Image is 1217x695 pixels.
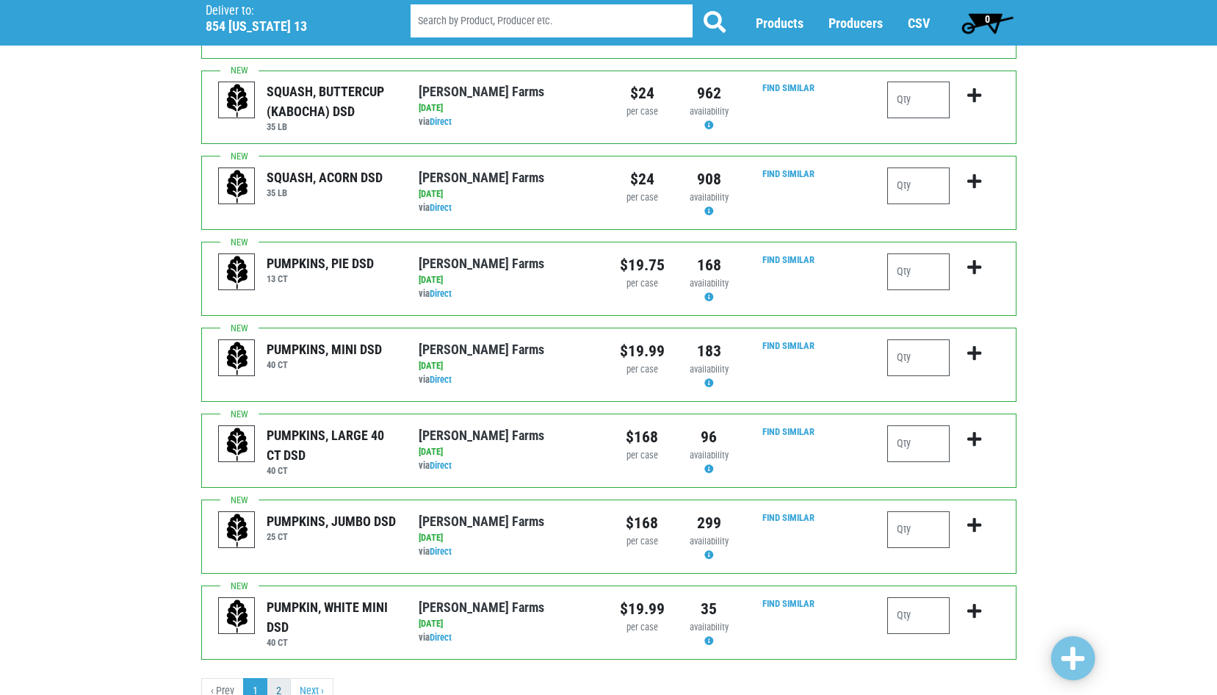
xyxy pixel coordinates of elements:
[419,445,597,459] div: [DATE]
[690,450,729,461] span: availability
[908,15,930,31] a: CSV
[620,168,665,191] div: $24
[419,459,597,473] div: via
[419,545,597,559] div: via
[267,597,397,637] div: PUMPKIN, WHITE MINI DSD
[690,106,729,117] span: availability
[206,4,373,18] p: Deliver to:
[419,201,597,215] div: via
[267,253,374,273] div: PUMPKINS, PIE DSD
[267,465,397,476] h6: 40 CT
[620,277,665,291] div: per case
[419,428,544,443] a: [PERSON_NAME] Farms
[828,15,883,31] a: Producers
[430,202,452,213] a: Direct
[267,359,382,370] h6: 40 CT
[985,13,990,25] span: 0
[267,187,383,198] h6: 35 LB
[887,511,950,548] input: Qty
[419,287,597,301] div: via
[267,637,397,648] h6: 40 CT
[687,511,732,535] div: 299
[419,359,597,373] div: [DATE]
[419,273,597,287] div: [DATE]
[690,622,729,633] span: availability
[430,546,452,557] a: Direct
[430,374,452,385] a: Direct
[419,599,544,615] a: [PERSON_NAME] Farms
[430,288,452,299] a: Direct
[887,82,950,118] input: Qty
[419,373,597,387] div: via
[955,8,1020,37] a: 0
[219,426,256,463] img: placeholder-variety-43d6402dacf2d531de610a020419775a.svg
[419,84,544,99] a: [PERSON_NAME] Farms
[687,253,732,277] div: 168
[267,168,383,187] div: SQUASH, ACORN DSD
[206,18,373,35] h5: 854 [US_STATE] 13
[267,82,397,121] div: SQUASH, BUTTERCUP (KABOCHA) DSD
[687,425,732,449] div: 96
[762,340,815,351] a: Find Similar
[762,598,815,609] a: Find Similar
[267,273,374,284] h6: 13 CT
[887,597,950,634] input: Qty
[419,101,597,115] div: [DATE]
[887,339,950,376] input: Qty
[620,597,665,621] div: $19.99
[687,339,732,363] div: 183
[430,116,452,127] a: Direct
[620,449,665,463] div: per case
[419,170,544,185] a: [PERSON_NAME] Farms
[419,342,544,357] a: [PERSON_NAME] Farms
[620,105,665,119] div: per case
[419,256,544,271] a: [PERSON_NAME] Farms
[430,632,452,643] a: Direct
[762,82,815,93] a: Find Similar
[419,187,597,201] div: [DATE]
[419,531,597,545] div: [DATE]
[762,254,815,265] a: Find Similar
[620,82,665,105] div: $24
[219,598,256,635] img: placeholder-variety-43d6402dacf2d531de610a020419775a.svg
[419,115,597,129] div: via
[620,339,665,363] div: $19.99
[267,531,396,542] h6: 25 CT
[419,631,597,645] div: via
[762,168,815,179] a: Find Similar
[219,340,256,377] img: placeholder-variety-43d6402dacf2d531de610a020419775a.svg
[690,364,729,375] span: availability
[620,191,665,205] div: per case
[887,425,950,462] input: Qty
[687,597,732,621] div: 35
[687,82,732,105] div: 962
[411,4,693,37] input: Search by Product, Producer etc.
[620,535,665,549] div: per case
[620,425,665,449] div: $168
[690,278,729,289] span: availability
[887,168,950,204] input: Qty
[620,253,665,277] div: $19.75
[419,617,597,631] div: [DATE]
[267,339,382,359] div: PUMPKINS, MINI DSD
[762,512,815,523] a: Find Similar
[620,511,665,535] div: $168
[620,621,665,635] div: per case
[687,168,732,191] div: 908
[267,511,396,531] div: PUMPKINS, JUMBO DSD
[219,82,256,119] img: placeholder-variety-43d6402dacf2d531de610a020419775a.svg
[267,425,397,465] div: PUMPKINS, LARGE 40 CT DSD
[690,536,729,547] span: availability
[219,512,256,549] img: placeholder-variety-43d6402dacf2d531de610a020419775a.svg
[419,514,544,529] a: [PERSON_NAME] Farms
[690,192,729,203] span: availability
[762,426,815,437] a: Find Similar
[887,253,950,290] input: Qty
[430,460,452,471] a: Direct
[219,168,256,205] img: placeholder-variety-43d6402dacf2d531de610a020419775a.svg
[219,254,256,291] img: placeholder-variety-43d6402dacf2d531de610a020419775a.svg
[620,363,665,377] div: per case
[756,15,803,31] a: Products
